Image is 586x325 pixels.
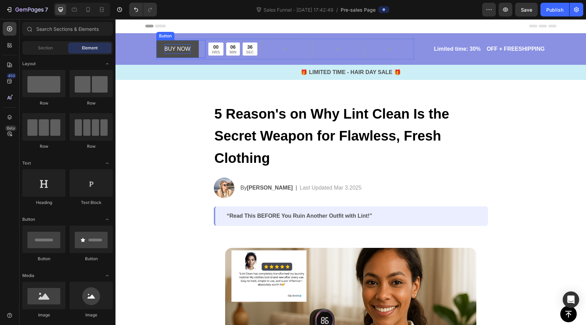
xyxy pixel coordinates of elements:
button: Save [515,3,538,16]
div: Beta [5,125,16,131]
span: Sales Funnel - [DATE] 17:42:49 [262,6,335,13]
p: SEC [131,31,138,35]
strong: 5 Reason's on Why Lint Clean Is the Secret Weapon for Flawless, Fresh Clothing [99,87,334,146]
div: 450 [7,73,16,79]
span: Toggle open [102,58,113,69]
span: Save [521,7,532,13]
span: Button [22,216,35,222]
div: Text Block [70,200,113,206]
strong: [PERSON_NAME] [131,166,177,171]
span: Toggle open [102,214,113,225]
div: Image [70,312,113,318]
img: gempages_581174724613112745-d4f7c2c6-619c-43e8-b958-e0b6b1b51b44.png [98,158,119,179]
p: 🎁 LIMITED TIME - HAIR DAY SALE 🎁 [1,49,470,57]
div: Undo/Redo [129,3,157,16]
span: Media [22,273,34,279]
span: Text [22,160,31,166]
div: Publish [546,6,563,13]
div: Row [22,143,65,149]
p: By [125,165,178,173]
div: Heading [22,200,65,206]
span: Limited time: 30% OFF + FREESHIPPING [318,27,429,33]
span: Toggle open [102,270,113,281]
div: 36 [131,25,138,31]
p: Last Updated Mar 3.2025 [184,165,246,173]
strong: “Read This BEFORE You Ruin Another Outfit with Lint!” [111,194,257,200]
div: Open Intercom Messenger [563,291,579,308]
div: Button [70,256,113,262]
div: Row [70,100,113,106]
div: Image [22,312,65,318]
p: | [180,165,181,173]
input: Search Sections & Elements [22,22,113,36]
button: Publish [540,3,569,16]
iframe: Design area [115,19,586,325]
span: / [336,6,338,13]
p: 7 [45,5,48,14]
div: Button [22,256,65,262]
span: Element [82,45,98,51]
span: Layout [22,61,36,67]
button: 7 [3,3,51,16]
div: Row [22,100,65,106]
div: Row [70,143,113,149]
span: Pre-sales Page [341,6,376,13]
span: Section [38,45,53,51]
span: Toggle open [102,158,113,169]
